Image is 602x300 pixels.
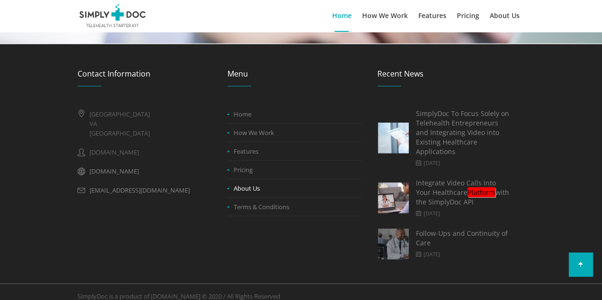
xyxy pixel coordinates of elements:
[378,239,409,248] a: Follow-Ups and Continuity of Care
[89,148,139,156] span: [DOMAIN_NAME]
[234,165,253,174] a: Pricing
[378,183,409,213] img: Integrate Video Calls Into Your Healthcare Platform with the SimplyDoc API
[362,11,408,20] span: How We Work
[416,229,508,247] a: Follow-Ups and Continuity of Care
[416,209,511,218] abbr: September 24, 2020
[416,250,511,259] abbr: August 6, 2020
[234,110,251,118] a: Home
[332,11,352,20] span: Home
[89,128,212,138] span: [GEOGRAPHIC_DATA]
[416,178,509,206] a: Integrate Video Calls Into Your HealthcarePlatformwith the SimplyDoc API
[234,203,289,211] a: Terms & Conditions
[457,11,479,20] span: Pricing
[418,11,446,20] span: Features
[234,184,260,193] a: About Us
[78,4,148,27] img: SimplyDoc
[89,119,212,128] span: VA
[89,167,139,175] a: [DOMAIN_NAME]
[89,186,190,194] a: [EMAIL_ADDRESS][DOMAIN_NAME]
[378,193,409,202] a: Integrate Video Calls Into Your Healthcare Platform with the SimplyDoc API
[234,147,258,155] a: Features
[378,133,409,142] a: SimplyDoc To Focus Solely on Telehealth Entrepreneurs and Integrating Video into Existing Healthc...
[416,158,511,168] abbr: February 26, 2021
[234,128,274,137] a: How We Work
[467,187,495,197] em: Platform
[490,11,520,20] span: About Us
[78,68,212,87] h3: Contact Information
[377,68,512,87] h3: Recent News
[89,109,212,119] span: [GEOGRAPHIC_DATA]
[416,109,509,156] a: SimplyDoc To Focus Solely on Telehealth Entrepreneurs and Integrating Video into Existing Healthc...
[378,123,409,154] img: SimplyDoc To Focus Solely on Telehealth Entrepreneurs and Integrating Video into Existing Healthc...
[378,229,409,260] img: Follow-Ups and Continuity of Care
[227,68,362,87] h3: Menu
